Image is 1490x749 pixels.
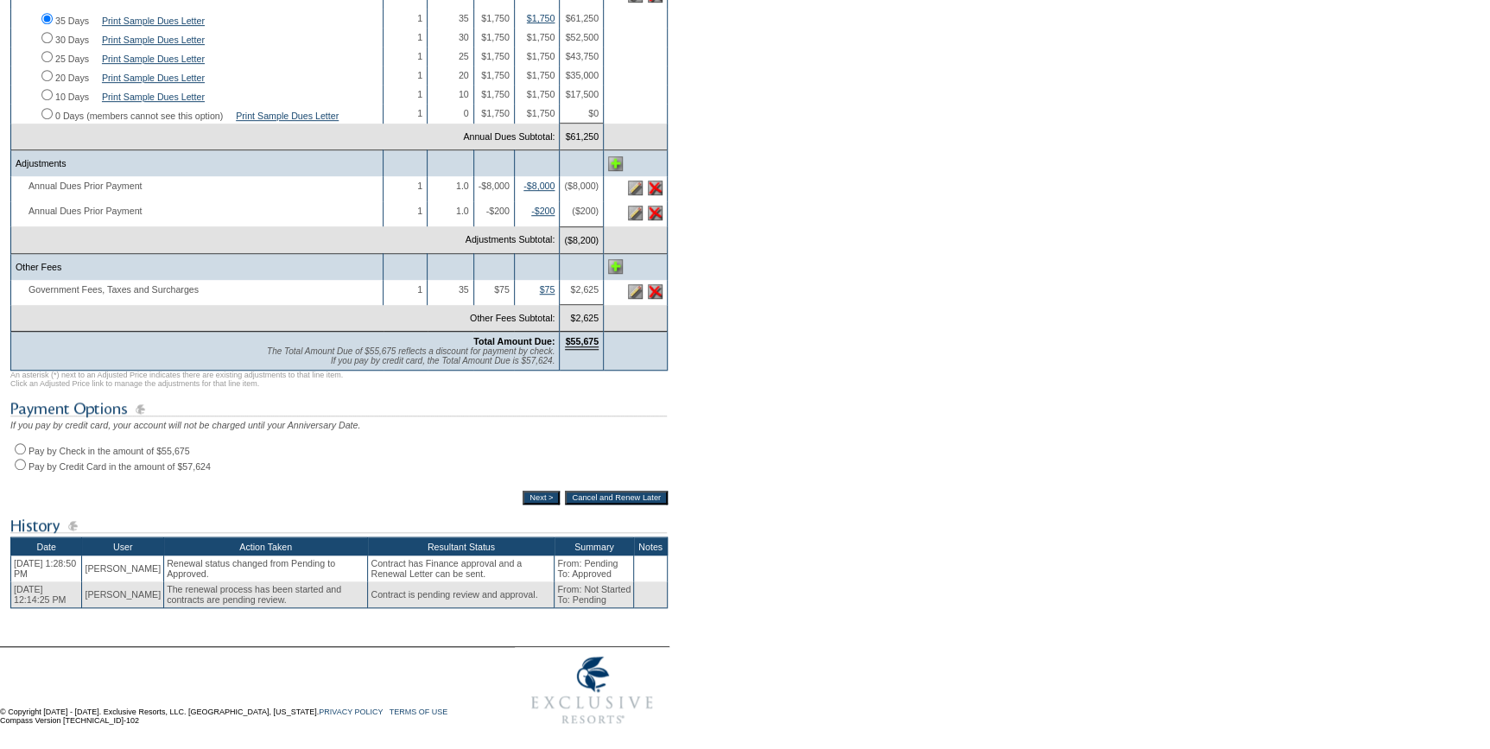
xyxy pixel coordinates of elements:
[29,461,211,472] label: Pay by Credit Card in the amount of $57,624
[55,35,89,45] label: 30 Days
[29,446,190,456] label: Pay by Check in the amount of $55,675
[481,51,510,61] span: $1,750
[523,181,555,191] a: -$8,000
[417,181,422,191] span: 1
[417,32,422,42] span: 1
[10,420,360,430] span: If you pay by credit card, your account will not be charged until your Anniversary Date.
[531,206,555,216] a: -$200
[555,581,634,608] td: From: Not Started To: Pending
[390,708,448,716] a: TERMS OF USE
[608,156,623,171] img: Add Adjustments line item
[565,51,599,61] span: $43,750
[11,150,384,177] td: Adjustments
[11,581,82,608] td: [DATE] 12:14:25 PM
[236,111,339,121] a: Print Sample Dues Letter
[555,555,634,581] td: From: Pending To: Approved
[10,398,667,420] img: subTtlPaymentOptions.gif
[417,284,422,295] span: 1
[368,555,555,581] td: Contract has Finance approval and a Renewal Letter can be sent.
[648,181,663,195] img: Delete this line item
[481,70,510,80] span: $1,750
[481,13,510,23] span: $1,750
[417,206,422,216] span: 1
[368,537,555,556] th: Resultant Status
[588,108,599,118] span: $0
[648,284,663,299] img: Delete this line item
[368,581,555,608] td: Contract is pending review and approval.
[565,491,668,505] input: Cancel and Renew Later
[527,32,555,42] span: $1,750
[417,89,422,99] span: 1
[481,32,510,42] span: $1,750
[164,581,368,608] td: The renewal process has been started and contracts are pending review.
[572,206,599,216] span: ($200)
[459,70,469,80] span: 20
[16,284,207,295] span: Government Fees, Taxes and Surcharges
[456,206,469,216] span: 1.0
[82,537,164,556] th: User
[481,89,510,99] span: $1,750
[319,708,383,716] a: PRIVACY POLICY
[55,16,89,26] label: 35 Days
[456,181,469,191] span: 1.0
[540,284,555,295] a: $75
[417,70,422,80] span: 1
[459,284,469,295] span: 35
[417,13,422,23] span: 1
[634,537,668,556] th: Notes
[11,253,384,280] td: Other Fees
[527,13,555,23] a: $1,750
[11,537,82,556] th: Date
[527,70,555,80] span: $1,750
[164,537,368,556] th: Action Taken
[565,89,599,99] span: $17,500
[16,181,151,191] span: Annual Dues Prior Payment
[11,305,560,332] td: Other Fees Subtotal:
[481,108,510,118] span: $1,750
[102,92,205,102] a: Print Sample Dues Letter
[10,371,343,388] span: An asterisk (*) next to an Adjusted Price indicates there are existing adjustments to that line i...
[102,35,205,45] a: Print Sample Dues Letter
[523,491,560,505] input: Next >
[164,555,368,581] td: Renewal status changed from Pending to Approved.
[527,51,555,61] span: $1,750
[527,108,555,118] span: $1,750
[11,226,560,253] td: Adjustments Subtotal:
[555,537,634,556] th: Summary
[560,305,604,332] td: $2,625
[55,111,223,121] label: 0 Days (members cannot see this option)
[479,181,510,191] span: -$8,000
[628,181,643,195] img: Edit this line item
[55,92,89,102] label: 10 Days
[10,515,667,536] img: subTtlHistory.gif
[464,108,469,118] span: 0
[459,13,469,23] span: 35
[417,108,422,118] span: 1
[11,555,82,581] td: [DATE] 1:28:50 PM
[459,89,469,99] span: 10
[55,54,89,64] label: 25 Days
[16,206,151,216] span: Annual Dues Prior Payment
[494,284,510,295] span: $75
[102,16,205,26] a: Print Sample Dues Letter
[55,73,89,83] label: 20 Days
[11,332,560,371] td: Total Amount Due:
[267,346,555,365] span: The Total Amount Due of $55,675 reflects a discount for payment by check. If you pay by credit ca...
[11,124,560,150] td: Annual Dues Subtotal:
[628,206,643,220] img: Edit this line item
[565,336,599,350] span: $55,675
[459,51,469,61] span: 25
[82,555,164,581] td: [PERSON_NAME]
[102,54,205,64] a: Print Sample Dues Letter
[486,206,510,216] span: -$200
[560,226,604,253] td: ($8,200)
[565,32,599,42] span: $52,500
[417,51,422,61] span: 1
[102,73,205,83] a: Print Sample Dues Letter
[82,581,164,608] td: [PERSON_NAME]
[565,13,599,23] span: $61,250
[608,259,623,274] img: Add Other Fees line item
[564,181,599,191] span: ($8,000)
[628,284,643,299] img: Edit this line item
[560,124,604,150] td: $61,250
